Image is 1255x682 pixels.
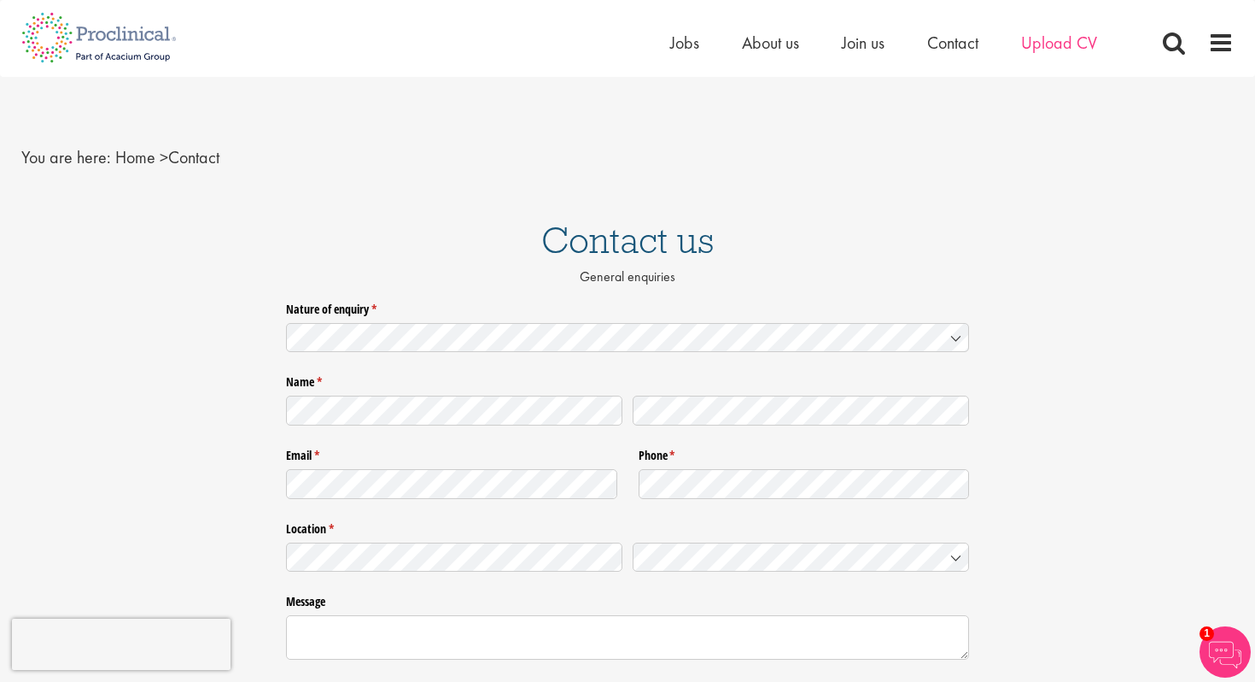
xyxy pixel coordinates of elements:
label: Email [286,442,617,464]
input: State / Province / Region [286,543,622,573]
input: Last [633,396,969,426]
a: About us [742,32,799,54]
a: breadcrumb link to Home [115,146,155,168]
label: Message [286,588,969,610]
a: Contact [927,32,978,54]
span: 1 [1200,626,1214,641]
span: You are here: [21,146,111,168]
iframe: reCAPTCHA [12,619,231,670]
a: Join us [842,32,884,54]
span: Contact [115,146,219,168]
legend: Name [286,368,969,391]
input: Country [633,543,969,573]
label: Nature of enquiry [286,295,969,317]
legend: Location [286,515,969,538]
label: Phone [639,442,970,464]
span: > [160,146,168,168]
input: First [286,396,622,426]
a: Jobs [670,32,699,54]
img: Chatbot [1200,626,1251,678]
a: Upload CV [1021,32,1097,54]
